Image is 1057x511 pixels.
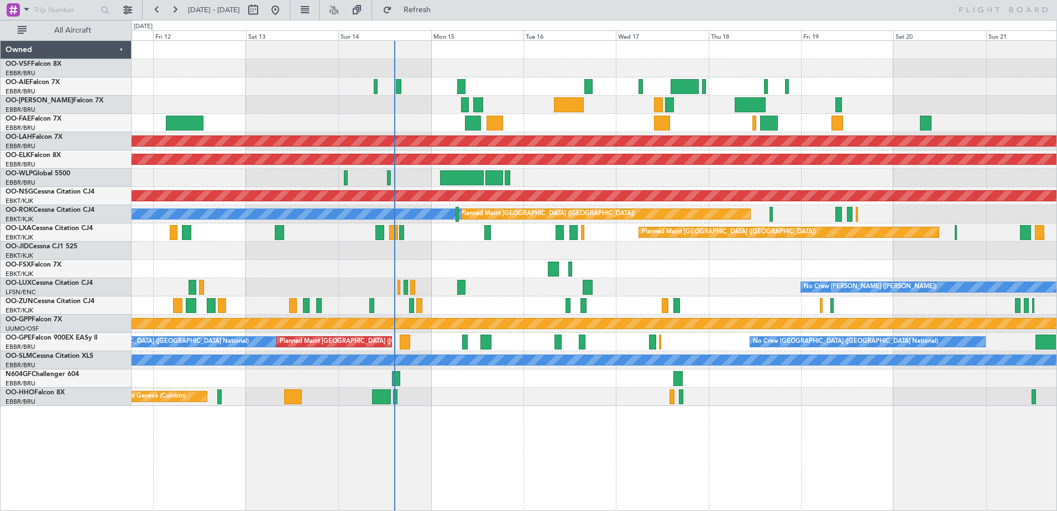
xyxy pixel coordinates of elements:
a: N604GFChallenger 604 [6,371,79,378]
div: Sat 20 [893,30,986,40]
a: OO-LXACessna Citation CJ4 [6,225,93,232]
span: OO-FSX [6,262,31,268]
a: OO-AIEFalcon 7X [6,79,60,86]
span: OO-HHO [6,389,34,396]
span: OO-NSG [6,189,33,195]
a: EBKT/KJK [6,252,33,260]
a: EBKT/KJK [6,215,33,223]
div: No Crew [GEOGRAPHIC_DATA] ([GEOGRAPHIC_DATA] National) [753,333,938,350]
a: OO-LUXCessna Citation CJ4 [6,280,93,286]
span: OO-SLM [6,353,32,359]
a: OO-WLPGlobal 5500 [6,170,70,177]
span: OO-AIE [6,79,29,86]
div: Planned Maint [GEOGRAPHIC_DATA] ([GEOGRAPHIC_DATA] National) [280,333,480,350]
a: EBBR/BRU [6,361,35,369]
div: Fri 12 [153,30,245,40]
div: Planned Maint Geneva (Cointrin) [95,388,186,405]
a: EBBR/BRU [6,343,35,351]
a: OO-FAEFalcon 7X [6,116,61,122]
span: OO-ELK [6,152,30,159]
a: OO-ROKCessna Citation CJ4 [6,207,95,213]
a: EBBR/BRU [6,179,35,187]
span: OO-LXA [6,225,32,232]
span: OO-LUX [6,280,32,286]
a: OO-GPPFalcon 7X [6,316,62,323]
a: EBKT/KJK [6,306,33,315]
a: OO-[PERSON_NAME]Falcon 7X [6,97,103,104]
a: EBKT/KJK [6,270,33,278]
a: EBBR/BRU [6,87,35,96]
div: Sun 14 [338,30,431,40]
div: Wed 17 [616,30,708,40]
span: OO-GPE [6,335,32,341]
span: OO-JID [6,243,29,250]
a: EBBR/BRU [6,69,35,77]
span: [DATE] - [DATE] [188,5,240,15]
button: All Aircraft [12,22,120,39]
div: Sat 13 [246,30,338,40]
div: No Crew [GEOGRAPHIC_DATA] ([GEOGRAPHIC_DATA] National) [64,333,249,350]
a: UUMO/OSF [6,325,39,333]
button: Refresh [378,1,444,19]
span: N604GF [6,371,32,378]
span: OO-[PERSON_NAME] [6,97,73,104]
a: EBBR/BRU [6,379,35,388]
div: Mon 15 [431,30,524,40]
a: EBBR/BRU [6,160,35,169]
div: Planned Maint [GEOGRAPHIC_DATA] ([GEOGRAPHIC_DATA]) [461,206,635,222]
a: OO-SLMCessna Citation XLS [6,353,93,359]
a: OO-HHOFalcon 8X [6,389,65,396]
span: Refresh [394,6,441,14]
input: Trip Number [34,2,97,18]
div: Tue 16 [524,30,616,40]
span: All Aircraft [29,27,117,34]
a: OO-ELKFalcon 8X [6,152,61,159]
a: EBBR/BRU [6,124,35,132]
a: OO-FSXFalcon 7X [6,262,61,268]
a: LFSN/ENC [6,288,36,296]
div: No Crew [PERSON_NAME] ([PERSON_NAME]) [804,279,936,295]
div: Planned Maint [GEOGRAPHIC_DATA] ([GEOGRAPHIC_DATA]) [642,224,816,241]
a: OO-JIDCessna CJ1 525 [6,243,77,250]
span: OO-ZUN [6,298,33,305]
a: OO-ZUNCessna Citation CJ4 [6,298,95,305]
span: OO-LAH [6,134,32,140]
div: Thu 18 [709,30,801,40]
a: EBBR/BRU [6,142,35,150]
a: EBBR/BRU [6,106,35,114]
a: OO-NSGCessna Citation CJ4 [6,189,95,195]
span: OO-GPP [6,316,32,323]
a: EBKT/KJK [6,197,33,205]
div: Fri 19 [801,30,893,40]
span: OO-FAE [6,116,31,122]
a: EBKT/KJK [6,233,33,242]
span: OO-WLP [6,170,33,177]
span: OO-ROK [6,207,33,213]
a: EBBR/BRU [6,398,35,406]
a: OO-LAHFalcon 7X [6,134,62,140]
span: OO-VSF [6,61,31,67]
div: [DATE] [134,22,153,32]
a: OO-VSFFalcon 8X [6,61,61,67]
a: OO-GPEFalcon 900EX EASy II [6,335,97,341]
